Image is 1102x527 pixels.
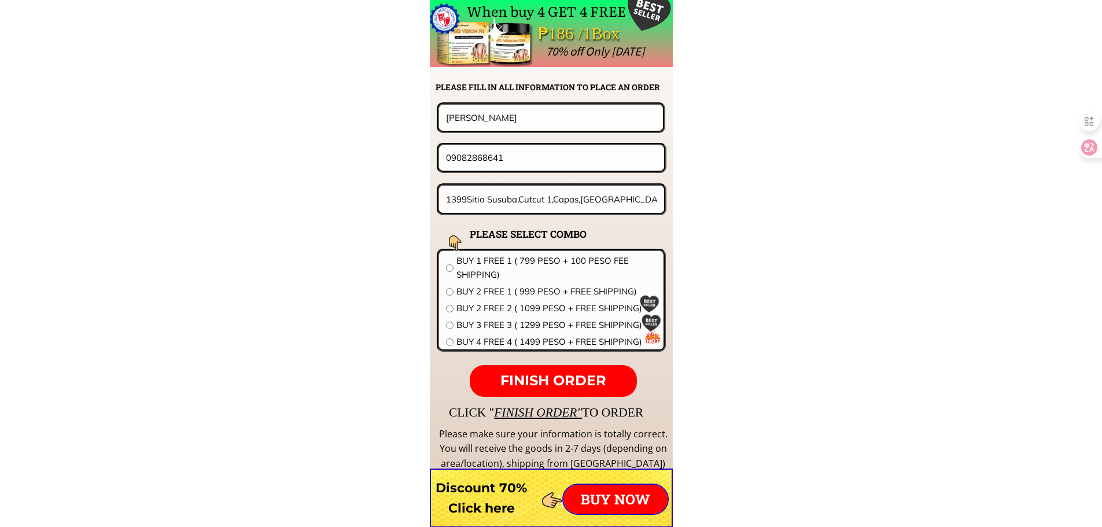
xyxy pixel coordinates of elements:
[456,254,657,282] span: BUY 1 FREE 1 ( 799 PESO + 100 PESO FEE SHIPPING)
[456,285,657,298] span: BUY 2 FREE 1 ( 999 PESO + FREE SHIPPING)
[443,186,661,213] input: Address
[443,105,659,130] input: Your name
[470,226,616,242] h2: PLEASE SELECT COMBO
[456,301,657,315] span: BUY 2 FREE 2 ( 1099 PESO + FREE SHIPPING)
[563,485,668,514] p: BUY NOW
[430,478,533,518] h3: Discount 70% Click here
[443,145,660,170] input: Phone number
[437,427,669,471] div: Please make sure your information is totally correct. You will receive the goods in 2-7 days (dep...
[456,335,657,349] span: BUY 4 FREE 4 ( 1499 PESO + FREE SHIPPING)
[449,403,981,422] div: CLICK " TO ORDER
[538,20,653,47] div: ₱186 /1Box
[500,372,606,389] span: FINISH ORDER
[456,318,657,332] span: BUY 3 FREE 3 ( 1299 PESO + FREE SHIPPING)
[494,406,582,419] span: FINISH ORDER"
[546,42,903,61] div: 70% off Only [DATE]
[436,81,672,94] h2: PLEASE FILL IN ALL INFORMATION TO PLACE AN ORDER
